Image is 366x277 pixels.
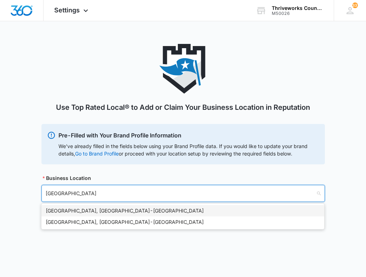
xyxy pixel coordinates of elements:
[43,174,91,182] label: Business Location
[352,2,358,8] span: 331
[46,207,320,215] div: [GEOGRAPHIC_DATA], [GEOGRAPHIC_DATA] - [GEOGRAPHIC_DATA]
[54,6,80,14] span: Settings
[56,102,310,113] h1: Use Top Rated Local® to Add or Claim Your Business Location in Reputation
[272,5,323,11] div: account name
[272,11,323,16] div: account id
[46,218,320,226] div: [GEOGRAPHIC_DATA], [GEOGRAPHIC_DATA] - [GEOGRAPHIC_DATA]
[352,2,358,8] div: notifications count
[58,131,319,140] p: Pre-Filled with Your Brand Profile Information
[58,142,319,157] div: We’ve already filled in the fields below using your Brand Profile data. If you would like to upda...
[158,44,208,94] img: Top Rated Local®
